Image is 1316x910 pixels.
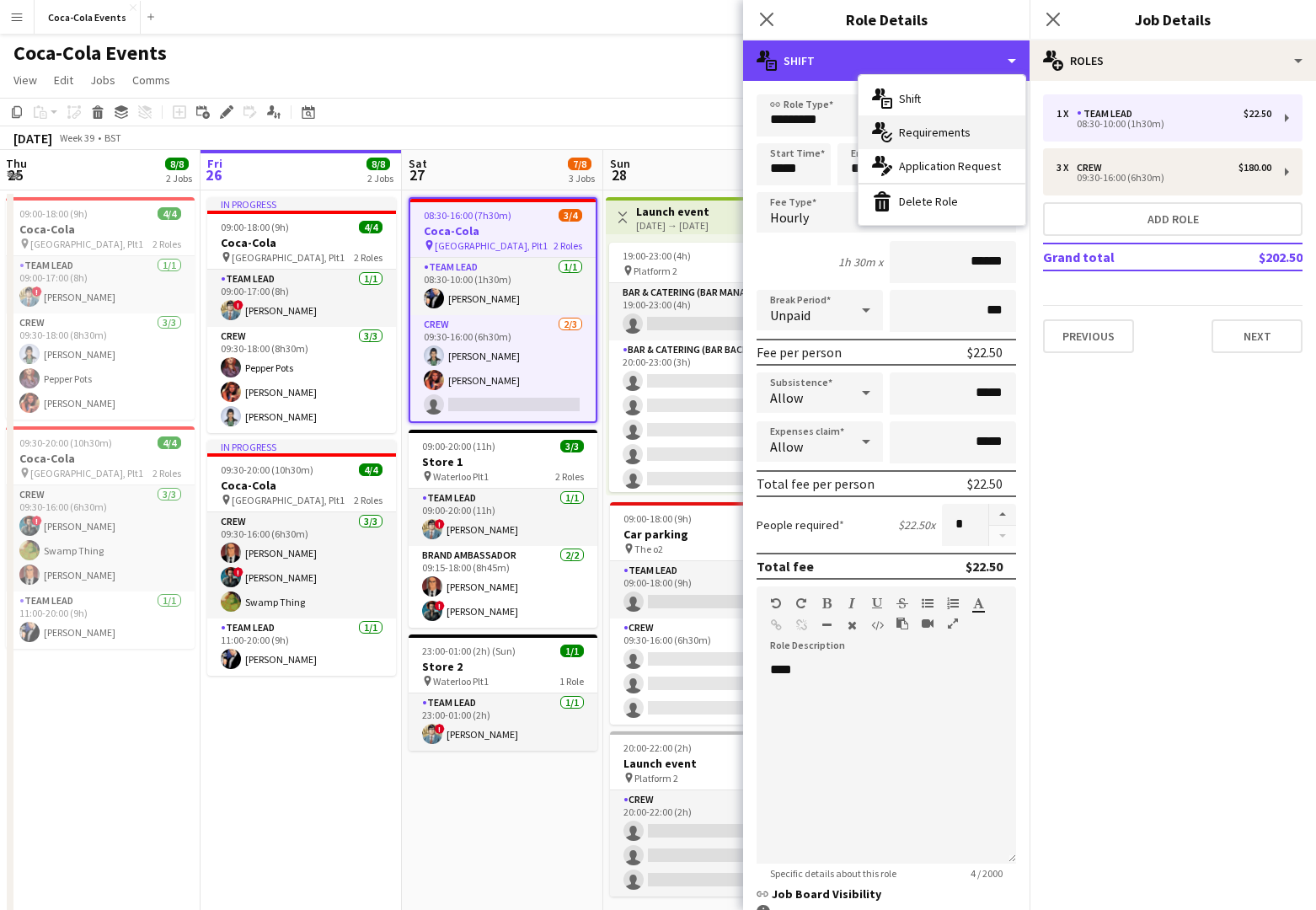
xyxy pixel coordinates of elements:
div: 09:00-18:00 (9h)4/4Coca-Cola [GEOGRAPHIC_DATA], Plt12 RolesTeam Lead1/109:00-17:00 (8h)![PERSON_N... [6,197,195,420]
span: 2 Roles [152,238,181,250]
a: View [7,69,44,91]
div: 08:30-10:00 (1h30m) [1057,120,1271,128]
span: Comms [132,72,170,88]
button: Text Color [972,597,984,610]
div: 19:00-23:00 (4h)0/6 Platform 22 RolesBar & Catering (Bar Manager)0/119:00-23:00 (4h) Bar & Cateri... [609,243,798,492]
h3: Coca-Cola [6,222,195,237]
span: 2 Roles [554,239,582,252]
button: HTML Code [871,618,883,632]
button: Clear Formatting [846,618,858,632]
span: Sun [610,156,630,171]
span: 09:30-20:00 (10h30m) [221,463,313,476]
span: 2 Roles [555,470,584,483]
span: 09:00-18:00 (9h) [623,512,692,525]
span: Week 39 [56,131,98,144]
app-card-role: Bar & Catering (Bar Back)0/520:00-23:00 (3h) [609,340,798,495]
div: Total fee [757,558,814,575]
div: Team Lead [1077,108,1139,120]
app-card-role: Crew2/309:30-16:00 (6h30m)[PERSON_NAME][PERSON_NAME] [410,315,596,421]
button: Fullscreen [947,617,959,630]
span: ! [233,300,243,310]
span: 23:00-01:00 (2h) (Sun) [422,645,516,657]
span: Allow [770,389,803,406]
div: 2 Jobs [367,172,393,185]
span: 4/4 [158,436,181,449]
div: 08:30-16:00 (7h30m)3/4Coca-Cola [GEOGRAPHIC_DATA], Plt12 RolesTeam Lead1/108:30-10:00 (1h30m)[PER... [409,197,597,423]
div: [DATE] [13,130,52,147]
app-card-role: Crew0/309:30-16:00 (6h30m) [610,618,799,725]
label: People required [757,517,844,533]
div: In progress [207,197,396,211]
div: [DATE] → [DATE] [636,219,709,232]
app-card-role: Brand Ambassador2/209:15-18:00 (8h45m)[PERSON_NAME]![PERSON_NAME] [409,546,597,628]
span: 3/3 [560,440,584,452]
button: Redo [795,597,807,610]
span: Platform 2 [634,265,677,277]
span: 09:00-18:00 (9h) [221,221,289,233]
span: Hourly [770,209,809,226]
h3: Car parking [610,527,799,542]
h3: Store 2 [409,659,597,674]
span: 4/4 [359,221,382,233]
h3: Launch event [636,204,709,219]
span: 20:00-22:00 (2h) [623,741,692,754]
span: Platform 2 [634,772,678,784]
div: In progress [207,440,396,453]
span: 1/1 [560,645,584,657]
span: 7/8 [568,158,591,170]
span: 2 Roles [354,251,382,264]
span: 3/4 [559,209,582,222]
td: $202.50 [1203,244,1303,270]
span: 26 [205,165,222,185]
span: Application Request [899,158,1001,174]
app-card-role: Team Lead1/108:30-10:00 (1h30m)[PERSON_NAME] [410,258,596,315]
span: 2 Roles [152,467,181,479]
div: $22.50 x [898,517,935,533]
h3: Coca-Cola [410,223,596,238]
h3: Job Board Visibility [757,886,1016,902]
div: Crew [1077,162,1109,174]
span: 1 Role [559,675,584,688]
div: Fee per person [757,344,842,361]
app-job-card: In progress09:30-20:00 (10h30m)4/4Coca-Cola [GEOGRAPHIC_DATA], Plt12 RolesCrew3/309:30-16:00 (6h3... [207,440,396,676]
app-card-role: Crew3/309:30-18:00 (8h30m)Pepper Pots[PERSON_NAME][PERSON_NAME] [207,327,396,433]
button: Underline [871,597,883,610]
button: Next [1212,319,1303,353]
span: [GEOGRAPHIC_DATA], Plt1 [30,238,143,250]
h3: Launch event [610,756,799,771]
span: [GEOGRAPHIC_DATA], Plt1 [232,494,345,506]
span: Thu [6,156,27,171]
button: Add role [1043,202,1303,236]
div: 3 x [1057,162,1077,174]
span: 4/4 [359,463,382,476]
h3: Coca-Cola [6,451,195,466]
span: 25 [3,165,27,185]
span: ! [32,516,42,526]
div: $22.50 [1244,108,1271,120]
div: Total fee per person [757,475,875,492]
app-card-role: Team Lead1/111:00-20:00 (9h)[PERSON_NAME] [6,591,195,649]
app-card-role: Bar & Catering (Bar Manager)0/119:00-23:00 (4h) [609,283,798,340]
span: 09:00-18:00 (9h) [19,207,88,220]
span: Sat [409,156,427,171]
div: 1h 30m x [838,254,883,270]
button: Paste as plain text [896,617,908,630]
h3: Coca-Cola [207,235,396,250]
button: Undo [770,597,782,610]
span: Waterloo Plt1 [433,675,489,688]
app-card-role: Crew3/309:30-16:00 (6h30m)[PERSON_NAME]![PERSON_NAME]Swamp Thing [207,512,396,618]
app-job-card: 09:00-18:00 (9h)0/4Car parking The o22 RolesTeam Lead0/109:00-18:00 (9h) Crew0/309:30-16:00 (6h30m) [610,502,799,725]
span: 8/8 [165,158,189,170]
span: 09:00-20:00 (11h) [422,440,495,452]
app-card-role: Crew3/309:30-16:00 (6h30m)![PERSON_NAME]Swamp Thing[PERSON_NAME] [6,485,195,591]
app-job-card: 09:30-20:00 (10h30m)4/4Coca-Cola [GEOGRAPHIC_DATA], Plt12 RolesCrew3/309:30-16:00 (6h30m)![PERSON... [6,426,195,649]
div: $22.50 [967,475,1003,492]
app-job-card: 23:00-01:00 (2h) (Sun)1/1Store 2 Waterloo Plt11 RoleTeam Lead1/123:00-01:00 (2h)![PERSON_NAME] [409,634,597,751]
div: Delete Role [859,185,1025,218]
app-card-role: Team Lead1/109:00-20:00 (11h)![PERSON_NAME] [409,489,597,546]
span: The o2 [634,543,663,555]
app-job-card: 20:00-22:00 (2h)0/3Launch event Platform 21 RoleCrew0/320:00-22:00 (2h) [610,731,799,897]
a: Edit [47,69,80,91]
